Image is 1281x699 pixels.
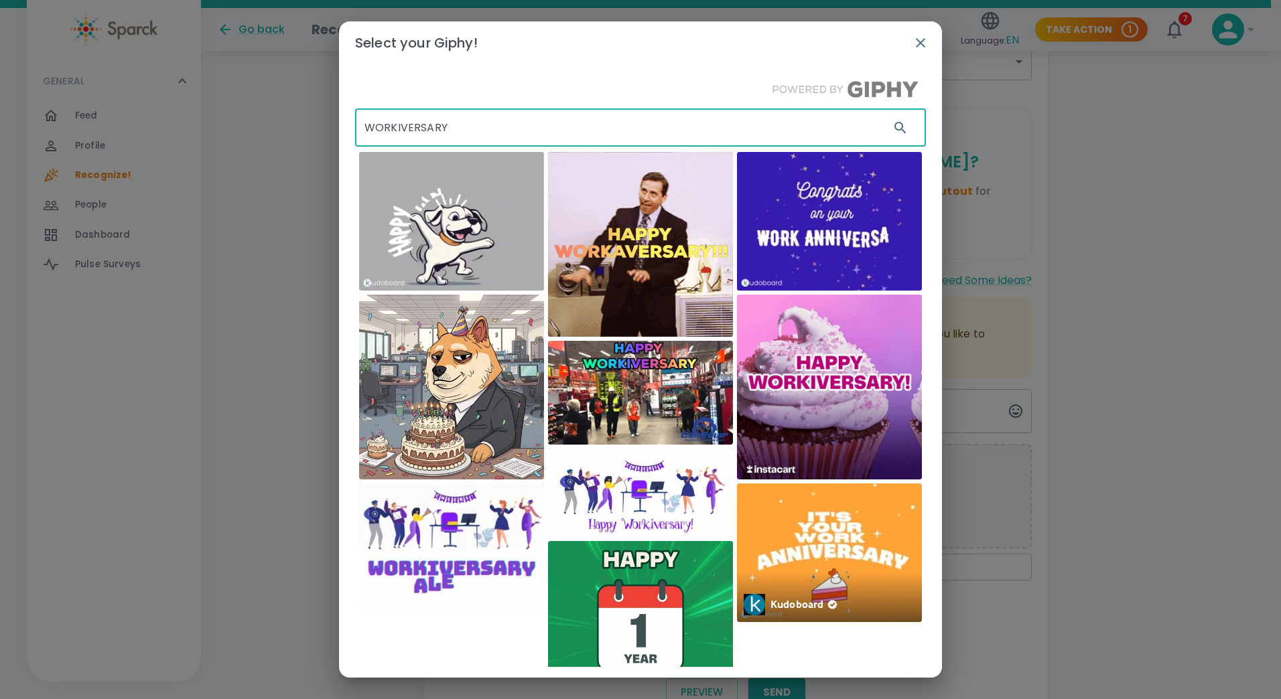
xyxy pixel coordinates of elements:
[737,152,922,291] img: Kudoboard GIF
[548,152,733,337] img: Work Anniversary GIF
[548,449,733,537] img: Happy Work Anniversary GIF by Homespire Mortgage
[355,109,879,147] input: What do you want to search?
[765,80,926,98] img: Powered by GIPHY
[359,152,544,291] img: Kudoboard GIF
[770,597,823,613] div: Kudoboard
[744,594,765,615] img: 80h.jpg
[339,21,942,64] h2: Select your Giphy!
[737,295,922,479] img: Happy Anniversary Delivery GIF by Instacart
[548,341,733,445] img: Happy Anniversary Dancing GIF by ConEquip Parts
[359,483,544,607] img: Work Anniversary GIF by Homespire Mortgage
[737,483,922,622] img: Kudoboard GIF
[359,295,544,479] img: Unimpressed Shiba Inu GIF by Doge Pound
